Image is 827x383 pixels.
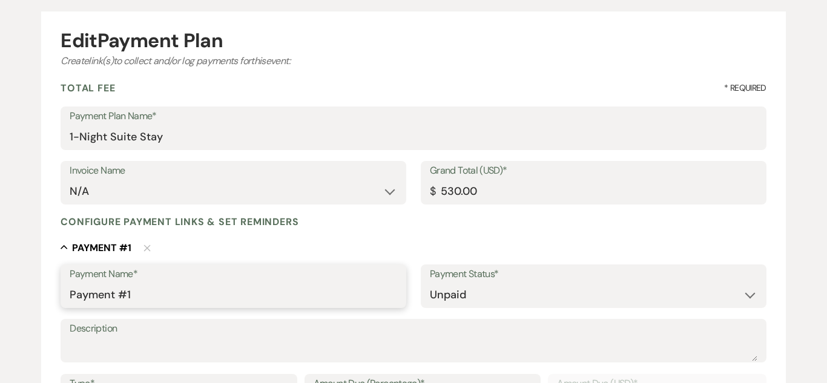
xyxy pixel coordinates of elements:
[70,108,757,125] label: Payment Plan Name*
[430,266,757,283] label: Payment Status*
[430,183,435,200] div: $
[61,215,298,228] h4: Configure payment links & set reminders
[724,82,766,94] span: * Required
[61,54,766,68] div: Create link(s) to collect and/or log payments for this event:
[61,241,131,254] button: Payment #1
[70,320,757,338] label: Description
[70,162,397,180] label: Invoice Name
[61,31,766,50] div: Edit Payment Plan
[72,241,131,255] h5: Payment # 1
[430,162,757,180] label: Grand Total (USD)*
[70,266,397,283] label: Payment Name*
[61,82,115,94] h4: Total Fee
